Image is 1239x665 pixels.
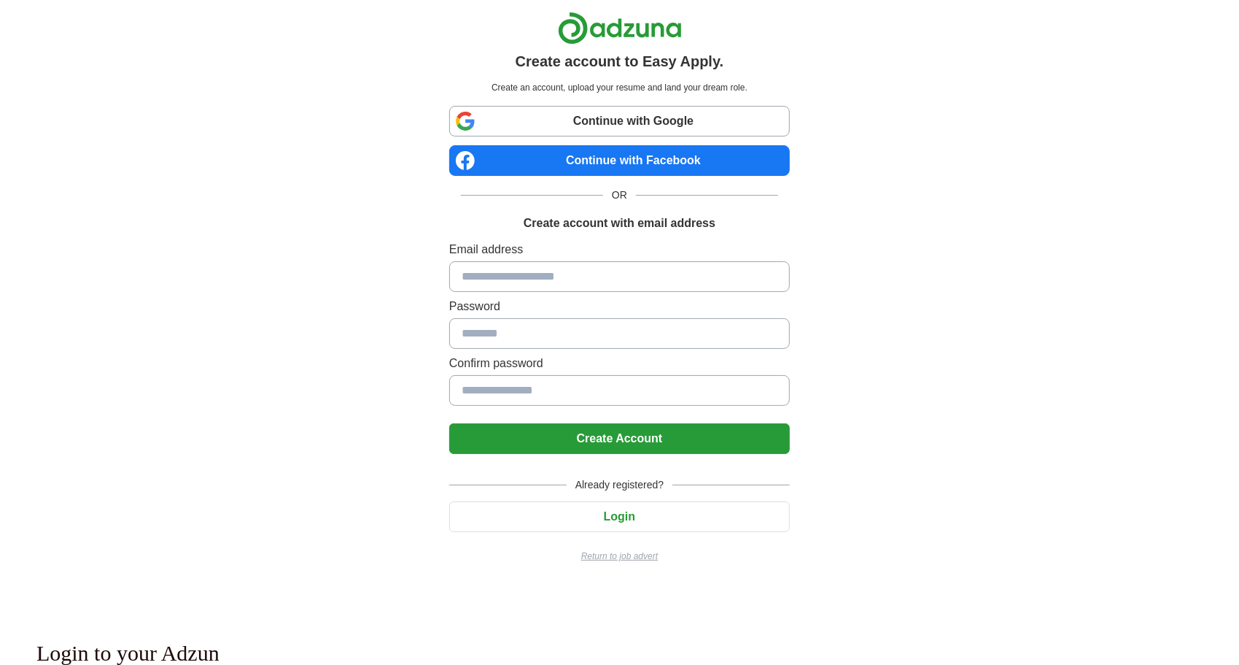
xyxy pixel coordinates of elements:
a: Continue with Google [449,106,790,137]
button: Login [449,501,790,532]
h1: Create account to Easy Apply. [516,50,724,72]
a: Login [449,510,790,523]
span: Already registered? [567,477,672,493]
p: Create an account, upload your resume and land your dream role. [452,81,787,94]
a: Continue with Facebook [449,145,790,176]
a: Return to job advert [449,550,790,563]
button: Create Account [449,423,790,454]
span: OR [603,188,636,203]
label: Email address [449,241,790,258]
h1: Create account with email address [524,215,715,232]
label: Password [449,298,790,315]
h1: Login to your Adzuna account [23,53,242,109]
label: Confirm password [449,355,790,372]
img: Adzuna logo [558,12,682,45]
